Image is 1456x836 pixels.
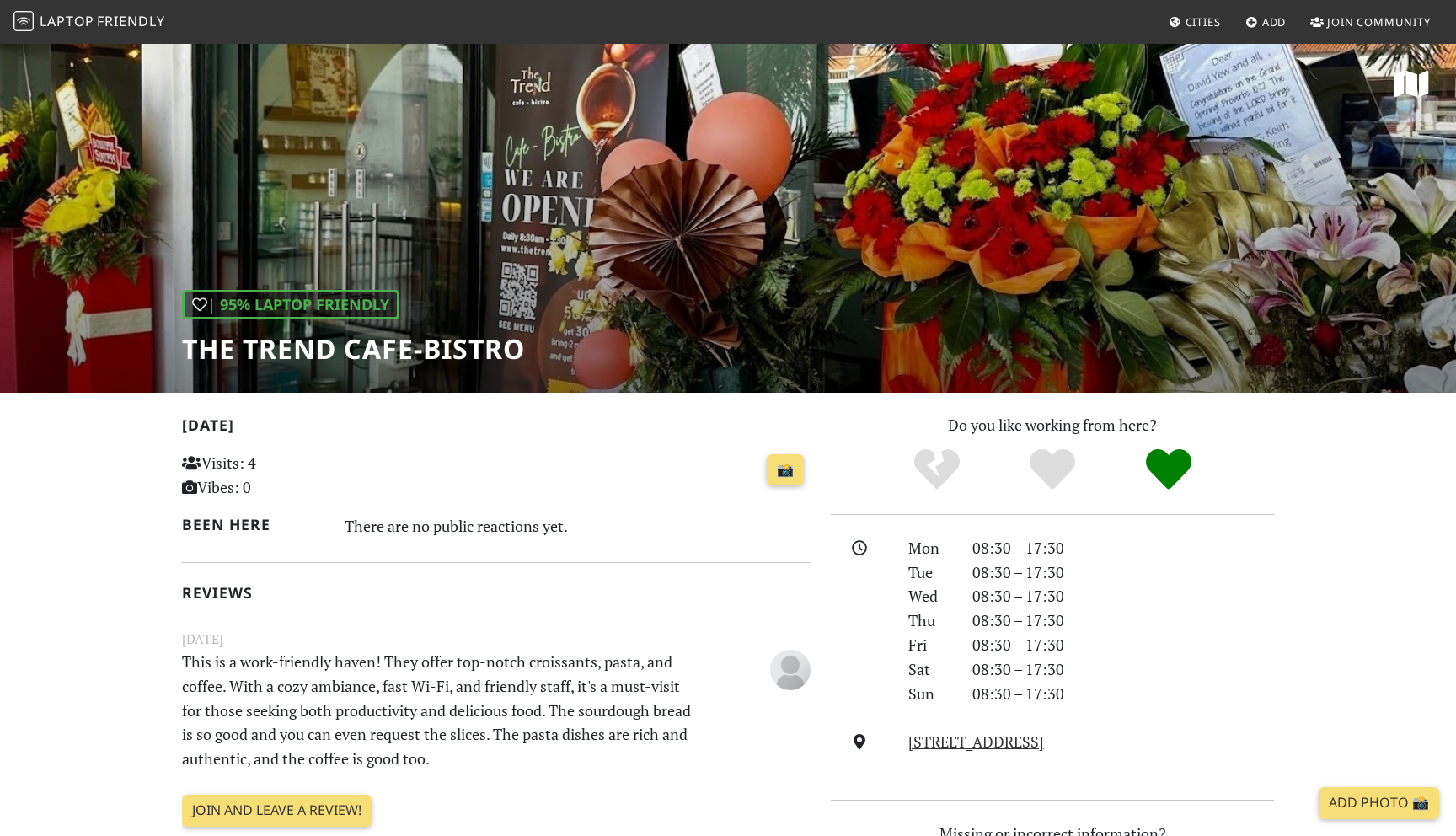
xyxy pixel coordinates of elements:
small: [DATE] [172,629,821,650]
div: Wed [898,584,962,608]
div: Sun [898,682,962,706]
h2: Reviews [182,584,811,602]
a: LaptopFriendly LaptopFriendly [13,8,165,37]
div: 08:30 – 17:30 [962,536,1284,560]
span: Add [1262,14,1287,29]
div: Definitely! [1111,447,1227,493]
div: 08:30 – 17:30 [962,608,1284,633]
div: 08:30 – 17:30 [962,584,1284,608]
a: Cities [1162,7,1228,37]
div: 08:30 – 17:30 [962,633,1284,657]
p: This is a work-friendly haven! They offer top-notch croissants, pasta, and coffee. With a cozy am... [172,650,713,771]
div: Sat [898,657,962,682]
h1: The Trend cafe-bistro [182,333,525,365]
a: Add Photo 📸 [1319,787,1439,819]
p: Visits: 4 Vibes: 0 [182,451,378,500]
div: 08:30 – 17:30 [962,560,1284,585]
h2: Been here [182,516,324,533]
img: LaptopFriendly [13,11,34,31]
a: Join Community [1303,7,1437,37]
div: Thu [898,608,962,633]
h2: [DATE] [182,416,811,441]
p: Do you like working from here? [831,413,1274,437]
span: Friendly [97,12,164,30]
span: Join Community [1327,14,1431,29]
a: Join and leave a review! [182,795,372,827]
div: There are no public reactions yet. [345,512,811,539]
div: Yes [994,447,1111,493]
a: Add [1239,7,1293,37]
div: Mon [898,536,962,560]
span: Cities [1186,14,1221,29]
div: Tue [898,560,962,585]
span: Laptop [40,12,94,30]
span: Anonymous [770,658,811,678]
div: | 95% Laptop Friendly [182,290,399,319]
div: 08:30 – 17:30 [962,657,1284,682]
img: blank-535327c66bd565773addf3077783bbfce4b00ec00e9fd257753287c682c7fa38.png [770,650,811,690]
a: 📸 [767,454,804,486]
a: [STREET_ADDRESS] [908,731,1044,752]
div: No [879,447,995,493]
div: 08:30 – 17:30 [962,682,1284,706]
div: Fri [898,633,962,657]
